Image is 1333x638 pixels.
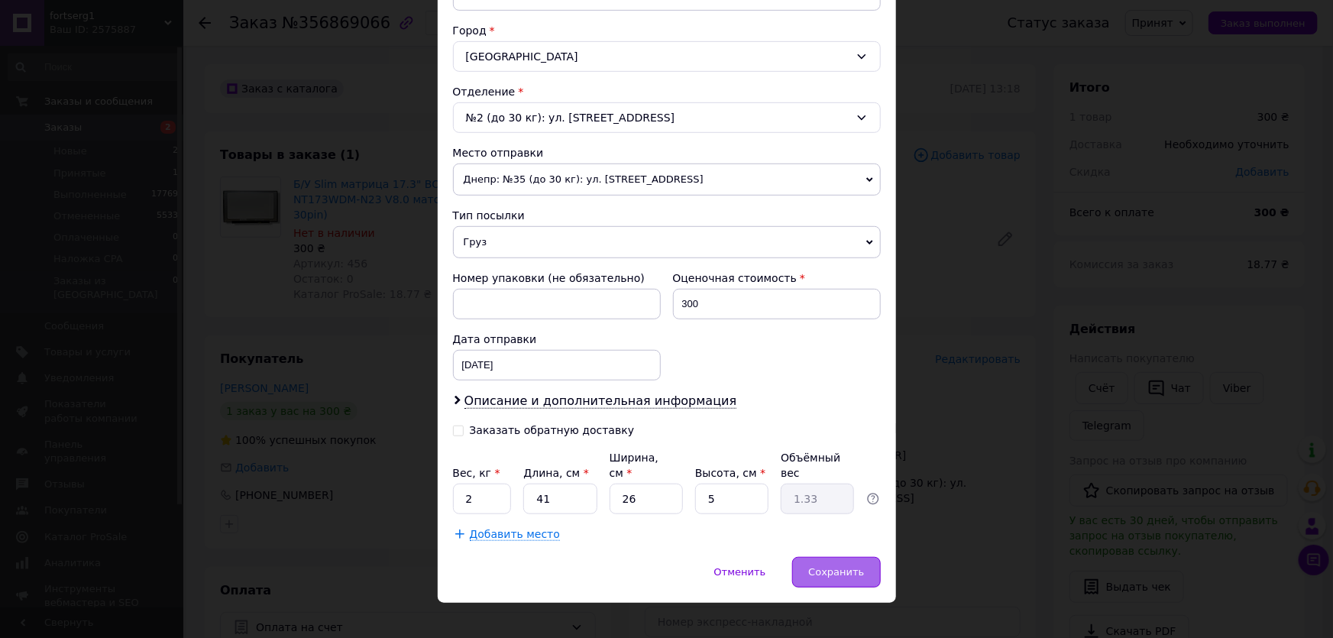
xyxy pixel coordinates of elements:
[453,226,881,258] span: Груз
[453,164,881,196] span: Днепр: №35 (до 30 кг): ул. [STREET_ADDRESS]
[464,393,737,409] span: Описание и дополнительная информация
[453,23,881,38] div: Город
[453,147,544,159] span: Место отправки
[673,270,881,286] div: Оценочная стоимость
[470,528,561,541] span: Добавить место
[453,84,881,99] div: Отделение
[714,566,766,578] span: Отменить
[470,424,635,437] div: Заказать обратную доставку
[781,450,854,481] div: Объёмный вес
[453,41,881,72] div: [GEOGRAPHIC_DATA]
[453,270,661,286] div: Номер упаковки (не обязательно)
[453,209,525,222] span: Тип посылки
[453,332,661,347] div: Дата отправки
[695,467,765,479] label: Высота, см
[453,102,881,133] div: №2 (до 30 кг): ул. [STREET_ADDRESS]
[808,566,864,578] span: Сохранить
[453,467,500,479] label: Вес, кг
[523,467,588,479] label: Длина, см
[610,452,658,479] label: Ширина, см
